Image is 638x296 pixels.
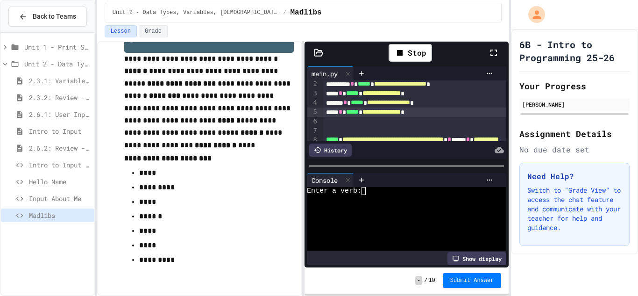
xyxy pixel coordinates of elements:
[518,4,547,25] div: My Account
[29,109,91,119] span: 2.6.1: User Input
[519,127,630,140] h2: Assignment Details
[29,76,91,86] span: 2.3.1: Variables and Data Types
[443,273,502,288] button: Submit Answer
[522,100,627,108] div: [PERSON_NAME]
[24,42,91,52] span: Unit 1 - Print Statements
[307,136,319,192] div: 8
[307,79,319,89] div: 2
[307,98,319,108] div: 4
[29,194,91,203] span: Input About Me
[519,38,630,64] h1: 6B - Intro to Programming 25-26
[428,277,435,284] span: 10
[29,126,91,136] span: Intro to Input
[307,173,354,187] div: Console
[29,177,91,187] span: Hello Name
[29,143,91,153] span: 2.6.2: Review - User Input
[29,160,91,170] span: Intro to Input Exercise
[8,7,87,27] button: Back to Teams
[447,252,506,265] div: Show display
[29,210,91,220] span: Madlibs
[389,44,432,62] div: Stop
[113,9,280,16] span: Unit 2 - Data Types, Variables, [DEMOGRAPHIC_DATA]
[307,108,319,117] div: 5
[307,175,342,185] div: Console
[527,171,622,182] h3: Need Help?
[450,277,494,284] span: Submit Answer
[24,59,91,69] span: Unit 2 - Data Types, Variables, [DEMOGRAPHIC_DATA]
[139,25,168,37] button: Grade
[33,12,76,22] span: Back to Teams
[519,79,630,93] h2: Your Progress
[283,9,286,16] span: /
[307,66,354,80] div: main.py
[307,89,319,98] div: 3
[424,277,427,284] span: /
[307,117,319,126] div: 6
[519,144,630,155] div: No due date set
[527,186,622,232] p: Switch to "Grade View" to access the chat feature and communicate with your teacher for help and ...
[415,276,422,285] span: -
[307,126,319,136] div: 7
[307,187,362,195] span: Enter a verb:
[290,7,321,18] span: Madlibs
[29,93,91,102] span: 2.3.2: Review - Variables and Data Types
[307,69,342,79] div: main.py
[309,144,352,157] div: History
[105,25,137,37] button: Lesson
